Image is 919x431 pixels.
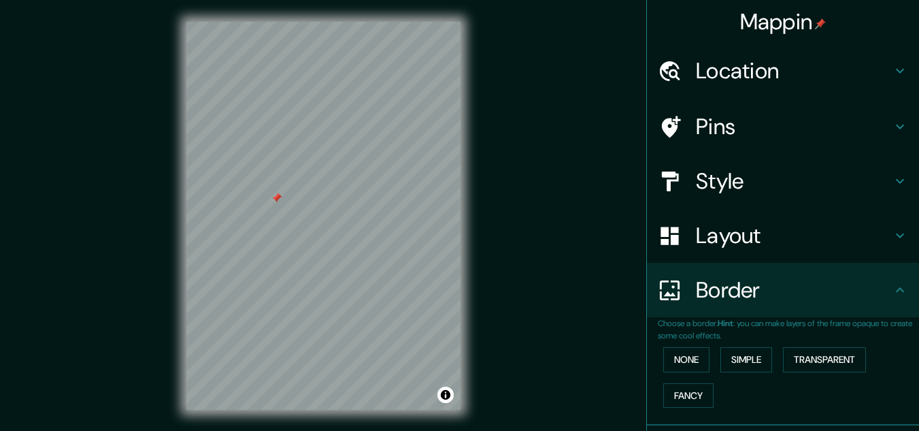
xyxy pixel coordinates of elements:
div: Border [647,263,919,317]
button: Transparent [783,347,866,372]
h4: Style [696,167,892,195]
div: Pins [647,99,919,154]
button: Fancy [663,383,714,409]
button: Simple [720,347,772,372]
h4: Pins [696,113,892,140]
b: Hint [718,318,733,329]
p: Choose a border. : you can make layers of the frame opaque to create some cool effects. [658,317,919,342]
h4: Mappin [740,8,826,35]
h4: Border [696,276,892,304]
button: Toggle attribution [437,387,454,403]
div: Style [647,154,919,208]
button: None [663,347,709,372]
canvas: Map [186,22,461,410]
img: pin-icon.png [815,18,826,29]
div: Location [647,44,919,98]
h4: Location [696,57,892,84]
h4: Layout [696,222,892,249]
div: Layout [647,208,919,263]
iframe: Help widget launcher [798,378,904,416]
